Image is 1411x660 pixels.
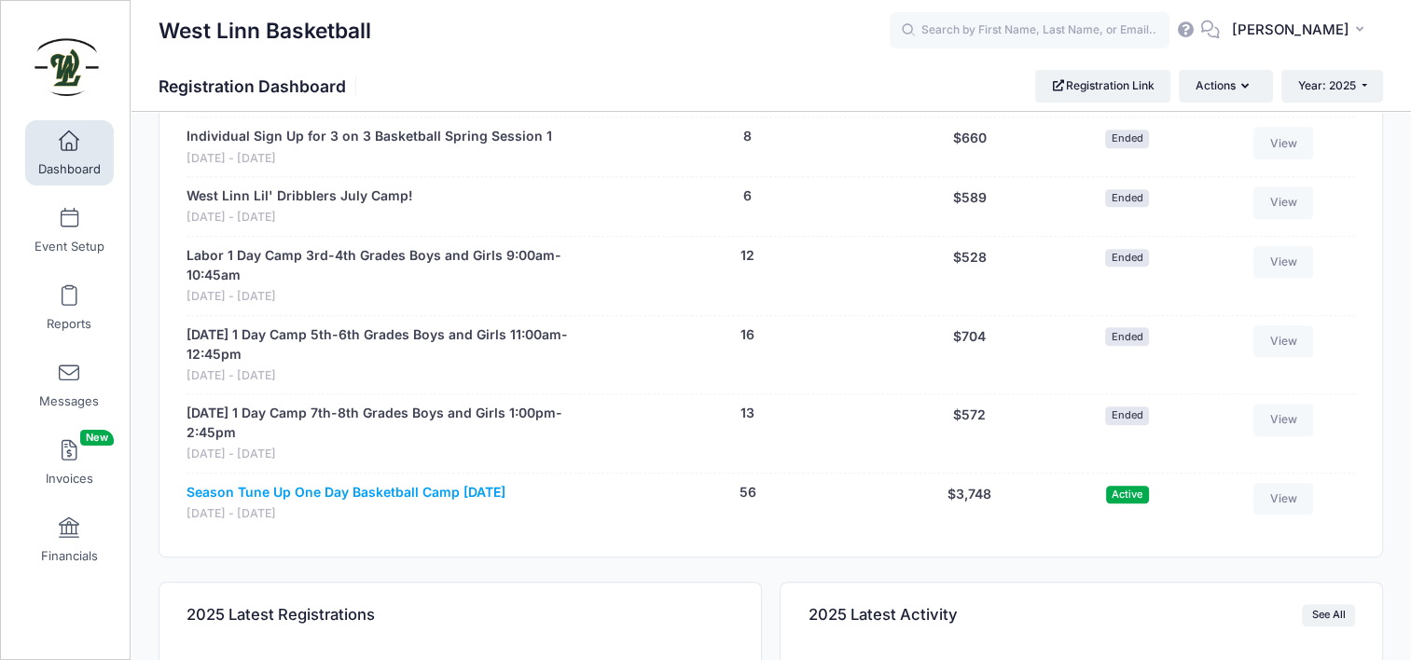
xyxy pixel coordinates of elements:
[743,127,752,146] button: 8
[159,76,362,96] h1: Registration Dashboard
[187,505,505,523] span: [DATE] - [DATE]
[888,127,1051,167] div: $660
[888,325,1051,385] div: $704
[1105,327,1149,345] span: Ended
[1179,70,1272,102] button: Actions
[187,246,598,285] a: Labor 1 Day Camp 3rd-4th Grades Boys and Girls 9:00am-10:45am
[187,588,375,641] h4: 2025 Latest Registrations
[1035,70,1170,102] a: Registration Link
[1253,483,1313,515] a: View
[743,186,752,206] button: 6
[25,352,114,418] a: Messages
[1105,249,1149,267] span: Ended
[25,198,114,263] a: Event Setup
[35,239,104,254] span: Event Setup
[739,483,755,502] button: 56
[187,367,598,385] span: [DATE] - [DATE]
[25,507,114,572] a: Financials
[159,9,371,52] h1: West Linn Basketball
[809,588,958,641] h4: 2025 Latest Activity
[187,186,412,206] a: West Linn Lil' Dribblers July Camp!
[888,186,1051,227] div: $589
[890,12,1169,49] input: Search by First Name, Last Name, or Email...
[1220,9,1383,52] button: [PERSON_NAME]
[1106,486,1149,503] span: Active
[1,20,131,108] a: West Linn Basketball
[187,127,552,146] a: Individual Sign Up for 3 on 3 Basketball Spring Session 1
[1105,406,1149,424] span: Ended
[1253,186,1313,218] a: View
[187,325,598,364] a: [DATE] 1 Day Camp 5th-6th Grades Boys and Girls 11:00am-12:45pm
[187,209,412,227] span: [DATE] - [DATE]
[1105,189,1149,207] span: Ended
[187,483,505,502] a: Season Tune Up One Day Basketball Camp [DATE]
[39,393,99,409] span: Messages
[1302,604,1355,626] a: See All
[1298,78,1356,92] span: Year: 2025
[187,150,552,168] span: [DATE] - [DATE]
[47,316,91,332] span: Reports
[1253,246,1313,278] a: View
[1253,127,1313,158] a: View
[740,246,754,266] button: 12
[25,430,114,495] a: InvoicesNew
[1281,70,1383,102] button: Year: 2025
[46,471,93,487] span: Invoices
[32,29,102,99] img: West Linn Basketball
[25,275,114,340] a: Reports
[1253,325,1313,357] a: View
[187,446,598,463] span: [DATE] - [DATE]
[740,325,754,345] button: 16
[888,483,1051,523] div: $3,748
[1105,130,1149,147] span: Ended
[1253,404,1313,435] a: View
[1232,20,1349,40] span: [PERSON_NAME]
[38,161,101,177] span: Dashboard
[25,120,114,186] a: Dashboard
[888,404,1051,463] div: $572
[888,246,1051,306] div: $528
[80,430,114,446] span: New
[41,548,98,564] span: Financials
[740,404,754,423] button: 13
[187,404,598,443] a: [DATE] 1 Day Camp 7th-8th Grades Boys and Girls 1:00pm-2:45pm
[187,288,598,306] span: [DATE] - [DATE]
